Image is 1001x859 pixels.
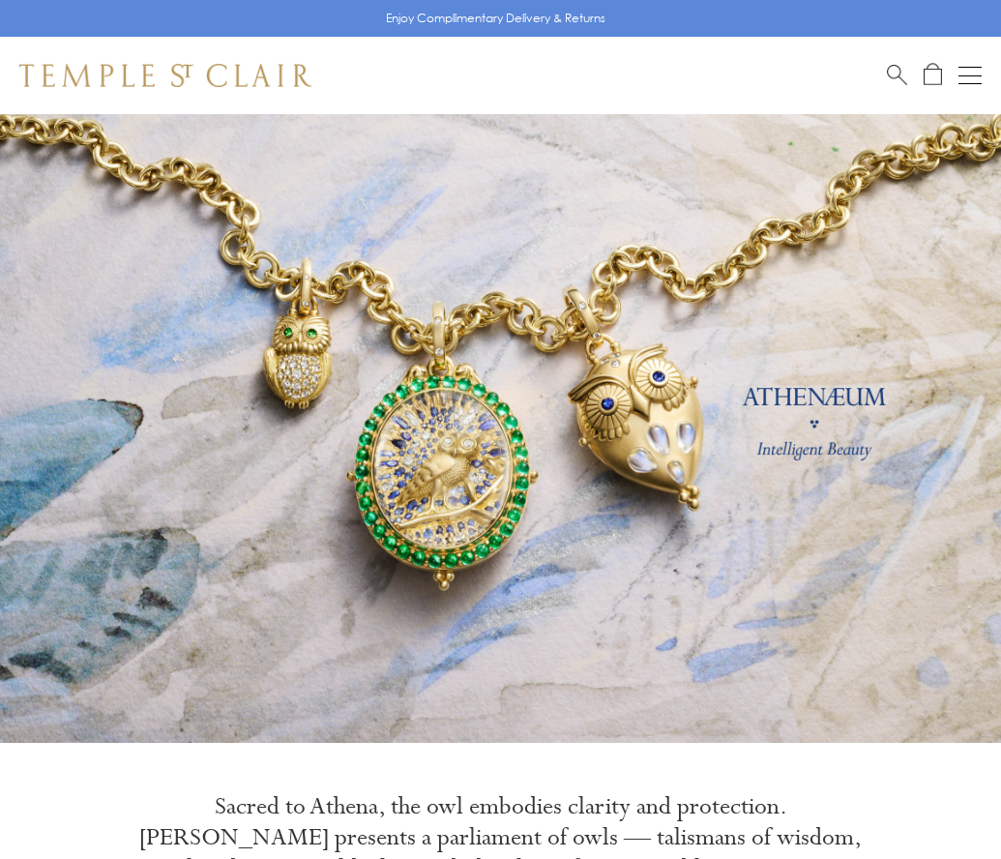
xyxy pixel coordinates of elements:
button: Open navigation [958,64,982,87]
a: Open Shopping Bag [924,63,942,87]
img: Temple St. Clair [19,64,311,87]
p: Enjoy Complimentary Delivery & Returns [386,9,605,28]
a: Search [887,63,907,87]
